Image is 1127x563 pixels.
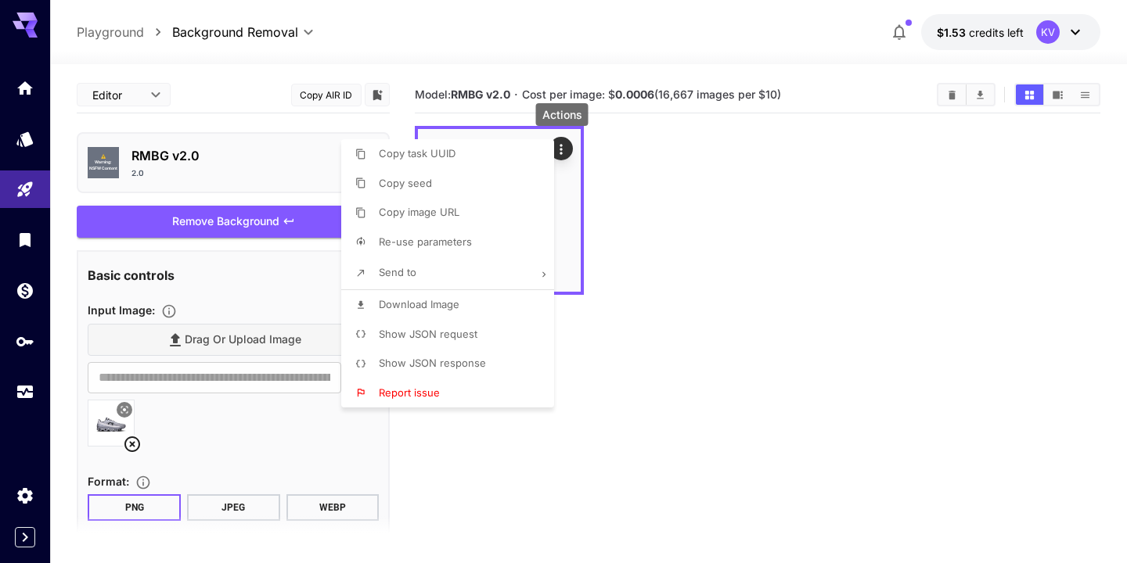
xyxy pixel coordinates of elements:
span: Download Image [379,298,459,310]
span: Show JSON request [379,328,477,340]
span: Copy image URL [379,206,459,218]
span: Re-use parameters [379,235,472,248]
span: Copy task UUID [379,147,455,160]
span: Send to [379,266,416,278]
span: Show JSON response [379,357,486,369]
span: Report issue [379,386,440,399]
div: Actions [536,103,589,126]
span: Copy seed [379,177,432,189]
